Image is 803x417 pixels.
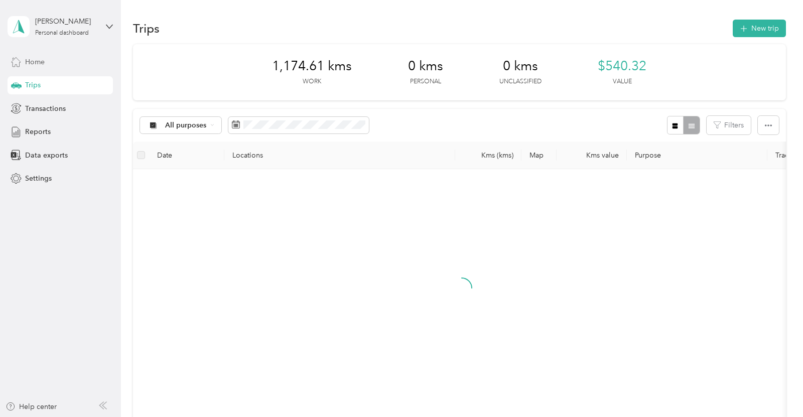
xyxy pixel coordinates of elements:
span: Reports [25,126,51,137]
span: Trips [25,80,41,90]
span: Data exports [25,150,68,161]
th: Kms (kms) [455,142,521,169]
p: Personal [410,77,441,86]
button: Filters [707,116,751,134]
span: 1,174.61 kms [272,58,352,74]
span: 0 kms [503,58,538,74]
th: Locations [224,142,455,169]
p: Work [303,77,321,86]
th: Date [149,142,224,169]
div: Personal dashboard [35,30,89,36]
button: Help center [6,401,57,412]
h1: Trips [133,23,160,34]
th: Purpose [627,142,767,169]
span: All purposes [165,122,207,129]
span: Settings [25,173,52,184]
span: Transactions [25,103,66,114]
th: Map [521,142,557,169]
span: $540.32 [598,58,646,74]
p: Unclassified [499,77,542,86]
span: Home [25,57,45,67]
div: [PERSON_NAME] [35,16,98,27]
th: Kms value [557,142,627,169]
iframe: Everlance-gr Chat Button Frame [747,361,803,417]
button: New trip [733,20,786,37]
span: 0 kms [408,58,443,74]
p: Value [613,77,632,86]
